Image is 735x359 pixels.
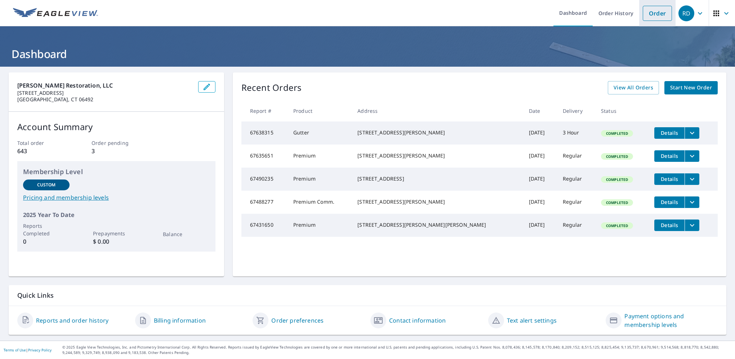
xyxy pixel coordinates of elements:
[664,81,718,94] a: Start New Order
[523,100,557,121] th: Date
[357,221,517,229] div: [STREET_ADDRESS][PERSON_NAME][PERSON_NAME]
[685,173,699,185] button: filesDropdownBtn-67490235
[523,145,557,168] td: [DATE]
[523,214,557,237] td: [DATE]
[163,230,209,238] p: Balance
[595,100,649,121] th: Status
[643,6,672,21] a: Order
[557,121,595,145] td: 3 Hour
[602,177,632,182] span: Completed
[93,237,139,246] p: $ 0.00
[17,147,67,155] p: 643
[17,90,192,96] p: [STREET_ADDRESS]
[557,100,595,121] th: Delivery
[288,121,352,145] td: Gutter
[288,145,352,168] td: Premium
[23,222,70,237] p: Reports Completed
[23,193,210,202] a: Pricing and membership levels
[154,316,206,325] a: Billing information
[507,316,557,325] a: Text alert settings
[659,152,680,159] span: Details
[624,312,718,329] a: Payment options and membership levels
[557,168,595,191] td: Regular
[17,96,192,103] p: [GEOGRAPHIC_DATA], CT 06492
[241,145,288,168] td: 67635651
[17,81,192,90] p: [PERSON_NAME] Restoration, LLC
[389,316,446,325] a: Contact information
[17,120,215,133] p: Account Summary
[288,214,352,237] td: Premium
[17,139,67,147] p: Total order
[557,214,595,237] td: Regular
[654,173,685,185] button: detailsBtn-67490235
[9,46,726,61] h1: Dashboard
[37,182,56,188] p: Custom
[523,191,557,214] td: [DATE]
[608,81,659,94] a: View All Orders
[92,147,141,155] p: 3
[17,291,718,300] p: Quick Links
[92,139,141,147] p: Order pending
[357,129,517,136] div: [STREET_ADDRESS][PERSON_NAME]
[685,127,699,139] button: filesDropdownBtn-67638315
[685,150,699,162] button: filesDropdownBtn-67635651
[602,223,632,228] span: Completed
[659,176,680,182] span: Details
[670,83,712,92] span: Start New Order
[93,230,139,237] p: Prepayments
[241,100,288,121] th: Report #
[659,129,680,136] span: Details
[241,168,288,191] td: 67490235
[685,220,699,231] button: filesDropdownBtn-67431650
[36,316,108,325] a: Reports and order history
[4,348,52,352] p: |
[659,199,680,205] span: Details
[288,100,352,121] th: Product
[352,100,523,121] th: Address
[23,237,70,246] p: 0
[614,83,653,92] span: View All Orders
[523,168,557,191] td: [DATE]
[523,121,557,145] td: [DATE]
[4,347,26,353] a: Terms of Use
[241,214,288,237] td: 67431650
[288,168,352,191] td: Premium
[602,131,632,136] span: Completed
[654,150,685,162] button: detailsBtn-67635651
[13,8,98,19] img: EV Logo
[602,154,632,159] span: Completed
[357,175,517,182] div: [STREET_ADDRESS]
[557,191,595,214] td: Regular
[685,196,699,208] button: filesDropdownBtn-67488277
[288,191,352,214] td: Premium Comm.
[654,127,685,139] button: detailsBtn-67638315
[241,191,288,214] td: 67488277
[271,316,324,325] a: Order preferences
[23,167,210,177] p: Membership Level
[28,347,52,353] a: Privacy Policy
[557,145,595,168] td: Regular
[602,200,632,205] span: Completed
[23,210,210,219] p: 2025 Year To Date
[241,81,302,94] p: Recent Orders
[654,220,685,231] button: detailsBtn-67431650
[357,198,517,205] div: [STREET_ADDRESS][PERSON_NAME]
[357,152,517,159] div: [STREET_ADDRESS][PERSON_NAME]
[659,222,680,229] span: Details
[654,196,685,208] button: detailsBtn-67488277
[241,121,288,145] td: 67638315
[62,345,731,355] p: © 2025 Eagle View Technologies, Inc. and Pictometry International Corp. All Rights Reserved. Repo...
[678,5,694,21] div: RD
